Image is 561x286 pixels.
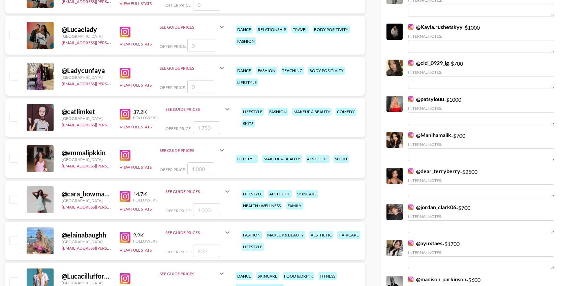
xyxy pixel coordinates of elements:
img: Instagram [408,96,413,102]
div: Internal Notes: [408,34,554,39]
div: [GEOGRAPHIC_DATA] [62,239,112,244]
div: See Guide Prices [165,224,231,241]
div: [GEOGRAPHIC_DATA] [62,157,112,162]
button: View Full Stats [120,1,152,6]
div: See Guide Prices [160,60,226,76]
div: comedy [336,108,356,116]
div: Internal Notes: [408,178,554,183]
a: [EMAIL_ADDRESS][PERSON_NAME][DOMAIN_NAME] [62,39,161,45]
div: fashion [242,231,262,239]
div: sport [334,155,349,163]
div: food & drink [283,272,314,280]
button: View Full Stats [120,83,152,88]
div: [GEOGRAPHIC_DATA] [62,75,112,80]
div: Internal Notes: [408,214,554,219]
div: makeup & beauty [266,231,305,239]
div: relationship [256,26,287,33]
div: 2.2K [133,232,157,239]
span: Offer Price: [160,85,186,90]
button: View Full Stats [120,248,152,253]
div: Followers [133,239,157,244]
div: fashion [268,108,288,116]
div: Internal Notes: [408,142,554,147]
div: skincare [256,272,279,280]
div: lifestyle [242,243,264,251]
div: - $ 700 [408,60,554,89]
a: @cici_0929_ig [408,60,449,66]
input: 1,000 [187,162,214,175]
div: dance [236,67,252,74]
button: View Full Stats [120,206,152,212]
div: dance [236,26,252,33]
div: - $ 1700 [408,240,554,269]
div: See Guide Prices [160,271,218,276]
img: Instagram [120,150,130,161]
a: @jordan_clark06 [408,204,456,211]
div: Followers [133,197,157,202]
img: Instagram [120,109,130,120]
div: lifestyle [236,78,258,86]
span: Offer Price: [165,126,192,131]
div: family [286,202,303,210]
div: [GEOGRAPHIC_DATA] [62,280,112,285]
div: lifestyle [242,190,264,198]
div: 14.7K [133,191,157,197]
input: 800 [193,245,220,257]
img: Instagram [408,241,413,246]
div: fashion [256,67,277,74]
div: body positivity [308,67,345,74]
div: See Guide Prices [160,148,218,153]
div: - $ 1000 [408,96,554,125]
input: 1,000 [193,203,220,216]
div: [GEOGRAPHIC_DATA] [62,116,112,121]
img: Instagram [120,68,130,78]
div: - $ 1000 [408,24,554,53]
div: @ elainabaughh [62,231,112,239]
a: @madison_parkinson [408,276,466,283]
div: @ Lucaelady [62,25,112,34]
div: See Guide Prices [160,265,226,282]
div: fashion [236,37,256,45]
div: @ emmalipkkin [62,149,112,157]
div: fitness [318,272,337,280]
img: Instagram [120,191,130,202]
div: See Guide Prices [165,189,223,194]
img: Instagram [408,132,413,138]
a: @Kayla.rushetskyy [408,24,463,30]
div: makeup & beauty [262,155,302,163]
div: See Guide Prices [160,66,218,71]
a: @patsylouu [408,96,444,102]
div: travel [291,26,309,33]
input: 0 [187,39,214,52]
a: [EMAIL_ADDRESS][PERSON_NAME][DOMAIN_NAME] [62,162,161,168]
img: Instagram [120,27,130,37]
a: [EMAIL_ADDRESS][PERSON_NAME][DOMAIN_NAME] [62,121,161,127]
img: Instagram [408,277,413,282]
div: Internal Notes: [408,106,554,111]
div: @ Lucacillufforeal [62,272,112,280]
a: @Manihamalik [408,132,451,138]
span: Offer Price: [160,44,186,49]
span: Offer Price: [165,3,192,8]
div: Internal Notes: [408,70,554,75]
div: See Guide Prices [165,183,231,199]
input: 0 [187,80,214,93]
div: See Guide Prices [165,101,231,117]
button: View Full Stats [120,41,152,46]
div: See Guide Prices [160,19,226,35]
div: dance [236,272,252,280]
div: [GEOGRAPHIC_DATA] [62,198,112,203]
span: Offer Price: [165,208,192,213]
img: Instagram [120,232,130,243]
div: aesthetic [306,155,330,163]
div: See Guide Prices [160,25,218,30]
div: health / wellness [242,202,282,210]
div: See Guide Prices [165,230,223,235]
div: - $ 700 [408,132,554,161]
img: Instagram [120,273,130,284]
div: 37.2K [133,108,157,115]
div: skincare [296,190,318,198]
div: [GEOGRAPHIC_DATA] [62,34,112,39]
a: @ayuxtaes [408,240,442,247]
button: View Full Stats [120,124,152,129]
